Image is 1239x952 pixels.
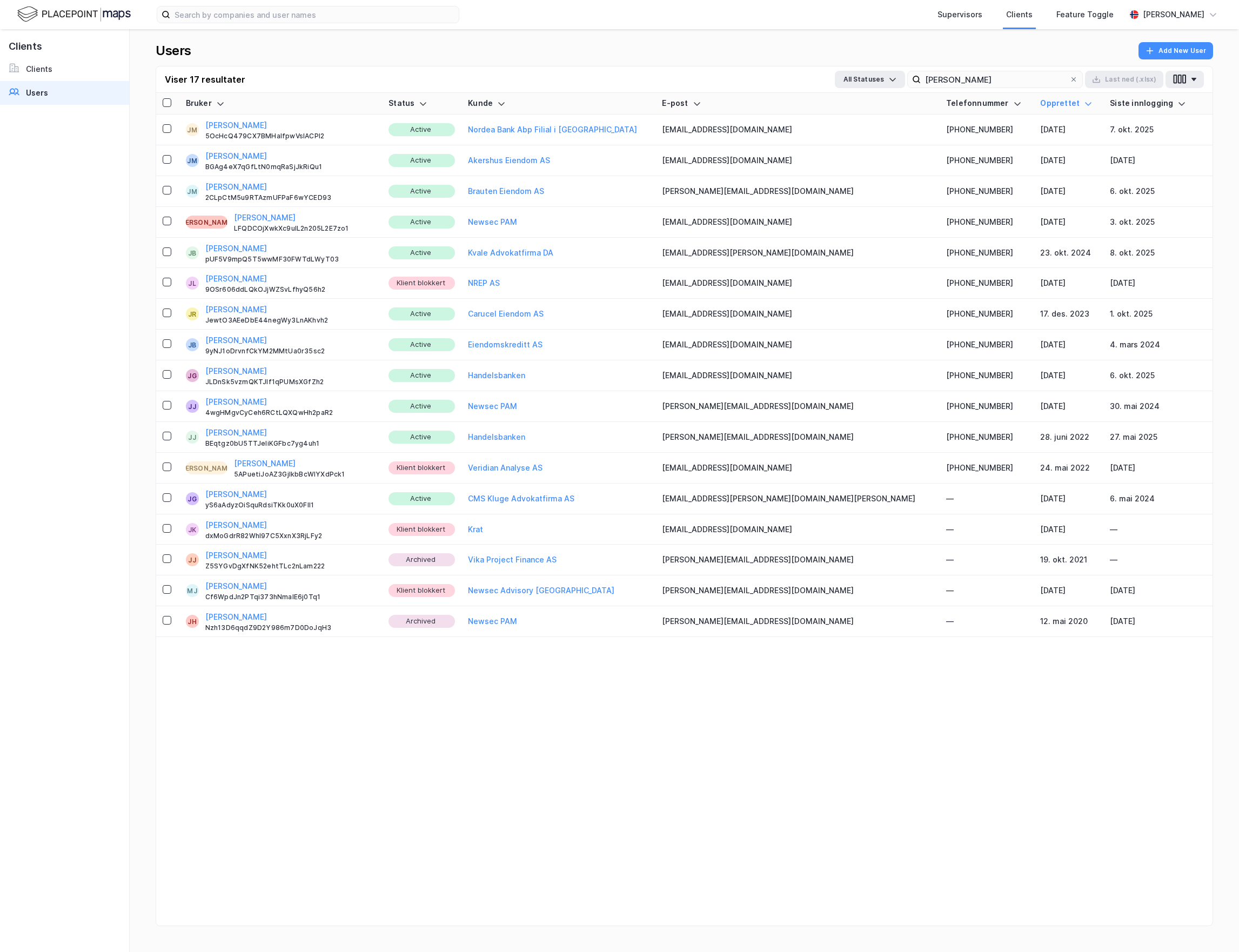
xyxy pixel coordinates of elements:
[188,553,196,566] div: JJ
[187,615,196,628] div: JH
[655,453,940,484] td: [EMAIL_ADDRESS][DOMAIN_NAME]
[205,255,376,264] div: pUF5V9mpQ5T5wwMF30FWTdLWyT03
[1103,299,1198,330] td: 1. okt. 2025
[178,461,235,474] div: [PERSON_NAME]
[655,545,940,575] td: [PERSON_NAME][EMAIL_ADDRESS][DOMAIN_NAME]
[1034,299,1103,330] td: 17. des. 2023
[187,492,196,505] div: JG
[1034,606,1103,637] td: 12. mai 2020
[1034,176,1103,207] td: [DATE]
[655,238,940,269] td: [EMAIL_ADDRESS][PERSON_NAME][DOMAIN_NAME]
[205,119,267,132] button: [PERSON_NAME]
[655,484,940,514] td: [EMAIL_ADDRESS][PERSON_NAME][DOMAIN_NAME][PERSON_NAME]
[468,154,550,167] button: Akershus Eiendom AS
[921,71,1069,88] input: Search user by name, email or client
[835,71,905,88] button: All Statuses
[188,277,196,290] div: JL
[1034,268,1103,299] td: [DATE]
[655,422,940,453] td: [PERSON_NAME][EMAIL_ADDRESS][DOMAIN_NAME]
[1040,98,1097,109] div: Opprettet
[1056,8,1114,21] div: Feature Toggle
[1143,8,1204,21] div: [PERSON_NAME]
[1103,360,1198,391] td: 6. okt. 2025
[205,426,267,439] button: [PERSON_NAME]
[468,277,500,290] button: NREP AS
[205,334,267,347] button: [PERSON_NAME]
[946,338,1027,351] div: [PHONE_NUMBER]
[187,369,196,382] div: JG
[1103,115,1198,145] td: 7. okt. 2025
[1034,575,1103,606] td: [DATE]
[205,562,376,571] div: Z5SYGvDgXfNK52ehtTLc2nLam222
[1103,545,1198,575] td: —
[655,330,940,360] td: [EMAIL_ADDRESS][DOMAIN_NAME]
[946,154,1027,167] div: [PHONE_NUMBER]
[1034,330,1103,360] td: [DATE]
[1103,176,1198,207] td: 6. okt. 2025
[234,470,376,479] div: 5APuetiJoAZ3GjIkbBcWlYXdPck1
[205,488,267,501] button: [PERSON_NAME]
[1103,575,1198,606] td: [DATE]
[178,216,235,229] div: [PERSON_NAME]
[468,400,517,413] button: Newsec PAM
[188,523,196,536] div: JK
[468,185,544,198] button: Brauten Eiendom AS
[205,549,267,562] button: [PERSON_NAME]
[946,277,1027,290] div: [PHONE_NUMBER]
[468,123,637,136] button: Nordea Bank Abp Filial i [GEOGRAPHIC_DATA]
[156,42,191,59] div: Users
[946,461,1027,474] div: [PHONE_NUMBER]
[1034,453,1103,484] td: 24. mai 2022
[234,211,296,224] button: [PERSON_NAME]
[1103,268,1198,299] td: [DATE]
[187,185,197,198] div: JM
[655,176,940,207] td: [PERSON_NAME][EMAIL_ADDRESS][DOMAIN_NAME]
[946,123,1027,136] div: [PHONE_NUMBER]
[26,86,48,99] div: Users
[186,98,376,109] div: Bruker
[655,514,940,545] td: [EMAIL_ADDRESS][DOMAIN_NAME]
[468,98,649,109] div: Kunde
[1034,145,1103,176] td: [DATE]
[946,216,1027,229] div: [PHONE_NUMBER]
[165,73,245,86] div: Viser 17 resultater
[205,532,376,540] div: dxMoGdrR82Whl97C5XxnX3RjLFy2
[946,431,1027,444] div: [PHONE_NUMBER]
[1185,900,1239,952] div: Kontrollprogram for chat
[205,611,267,624] button: [PERSON_NAME]
[468,338,543,351] button: Eiendomskreditt AS
[205,519,267,532] button: [PERSON_NAME]
[1103,145,1198,176] td: [DATE]
[655,299,940,330] td: [EMAIL_ADDRESS][DOMAIN_NAME]
[1034,360,1103,391] td: [DATE]
[1103,514,1198,545] td: —
[205,501,376,509] div: yS6aAdyzOiSquRdsiTKk0uX0Fll1
[1185,900,1239,952] iframe: Chat Widget
[468,492,574,505] button: CMS Kluge Advokatfirma AS
[205,347,376,356] div: 9yNJ1oDrvnfCkYM2MMtUa0r35sc2
[188,400,196,413] div: JJ
[205,316,376,325] div: JewtO3AEeDbE44negWy3LnAKhvh2
[188,431,196,444] div: JJ
[205,163,376,171] div: BGAg4eX7qGfLtN0mqRaSjJkRiQu1
[1103,606,1198,637] td: [DATE]
[468,246,553,259] button: Kvale Advokatfirma DA
[946,307,1027,320] div: [PHONE_NUMBER]
[187,584,197,597] div: MJ
[1138,42,1213,59] button: Add New User
[468,307,544,320] button: Carucel Eiendom AS
[655,606,940,637] td: [PERSON_NAME][EMAIL_ADDRESS][DOMAIN_NAME]
[940,484,1034,514] td: —
[188,246,196,259] div: JB
[234,457,296,470] button: [PERSON_NAME]
[1034,422,1103,453] td: 28. juni 2022
[655,391,940,422] td: [PERSON_NAME][EMAIL_ADDRESS][DOMAIN_NAME]
[1103,453,1198,484] td: [DATE]
[468,431,525,444] button: Handelsbanken
[26,63,52,76] div: Clients
[205,303,267,316] button: [PERSON_NAME]
[655,207,940,238] td: [EMAIL_ADDRESS][DOMAIN_NAME]
[1103,330,1198,360] td: 4. mars 2024
[1103,422,1198,453] td: 27. mai 2025
[205,408,376,417] div: 4wgHMgvCyCeh6RCtLQXQwHh2paR2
